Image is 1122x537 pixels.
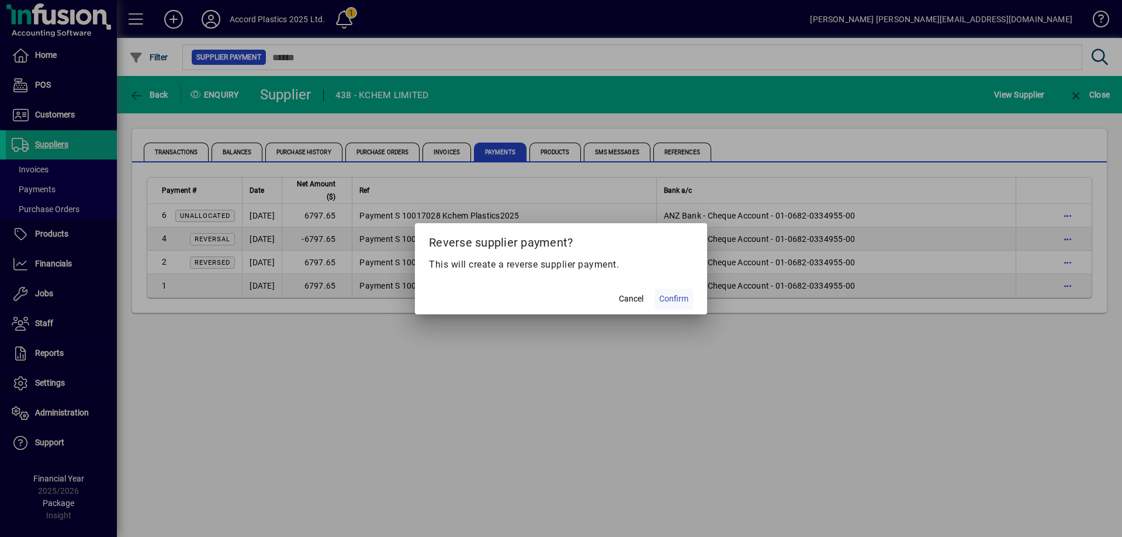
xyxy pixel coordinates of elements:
[612,289,650,310] button: Cancel
[429,258,693,272] p: This will create a reverse supplier payment.
[659,293,688,305] span: Confirm
[619,293,643,305] span: Cancel
[415,223,707,257] h2: Reverse supplier payment?
[654,289,693,310] button: Confirm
